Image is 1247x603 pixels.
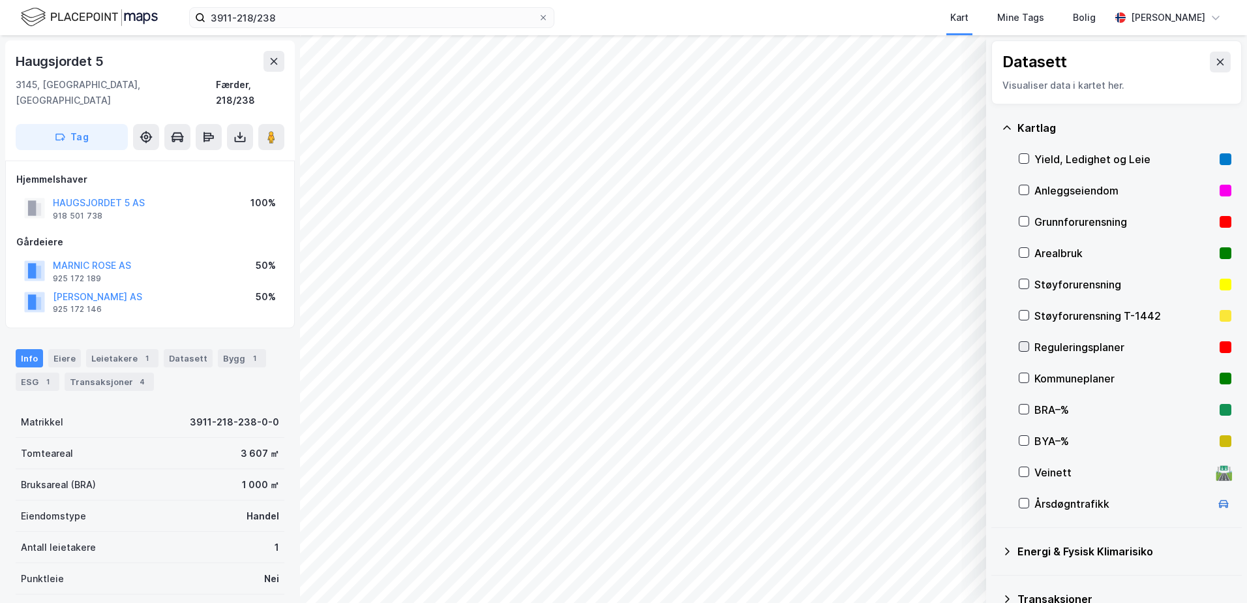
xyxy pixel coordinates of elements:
div: 925 172 189 [53,273,101,284]
div: Kontrollprogram for chat [1182,540,1247,603]
div: Kommuneplaner [1034,371,1214,386]
div: Info [16,349,43,367]
div: 925 172 146 [53,304,102,315]
div: 3 607 ㎡ [241,446,279,461]
div: ESG [16,373,59,391]
div: 1 [41,375,54,388]
div: 4 [136,375,149,388]
div: Hjemmelshaver [16,172,284,187]
img: logo.f888ab2527a4732fd821a326f86c7f29.svg [21,6,158,29]
div: Gårdeiere [16,234,284,250]
div: BYA–% [1034,433,1214,449]
div: Bygg [218,349,266,367]
div: Tomteareal [21,446,73,461]
button: Tag [16,124,128,150]
div: 1 [248,352,261,365]
div: Grunnforurensning [1034,214,1214,230]
div: Bolig [1073,10,1096,25]
div: Haugsjordet 5 [16,51,106,72]
div: Antall leietakere [21,540,96,555]
div: Bruksareal (BRA) [21,477,96,493]
div: Datasett [1002,52,1067,72]
div: 🛣️ [1215,464,1233,481]
div: Færder, 218/238 [216,77,284,108]
div: Årsdøgntrafikk [1034,496,1210,512]
div: Visualiser data i kartet her. [1002,78,1231,93]
input: Søk på adresse, matrikkel, gårdeiere, leietakere eller personer [205,8,538,27]
div: Energi & Fysisk Klimarisiko [1017,544,1231,559]
div: Støyforurensning [1034,277,1214,292]
div: BRA–% [1034,402,1214,418]
div: 50% [256,289,276,305]
div: [PERSON_NAME] [1131,10,1205,25]
div: Kartlag [1017,120,1231,136]
div: Eiendomstype [21,508,86,524]
div: Kart [950,10,969,25]
div: Punktleie [21,571,64,587]
div: Mine Tags [997,10,1044,25]
div: Eiere [48,349,81,367]
div: Matrikkel [21,414,63,430]
div: Nei [264,571,279,587]
iframe: Chat Widget [1182,540,1247,603]
div: Veinett [1034,465,1210,480]
div: Handel [247,508,279,524]
div: Arealbruk [1034,245,1214,261]
div: 3911-218-238-0-0 [190,414,279,430]
div: Leietakere [86,349,158,367]
div: 918 501 738 [53,211,102,221]
div: Reguleringsplaner [1034,339,1214,355]
div: Datasett [164,349,213,367]
div: 1 [275,540,279,555]
div: Yield, Ledighet og Leie [1034,151,1214,167]
div: Transaksjoner [65,373,154,391]
div: 50% [256,258,276,273]
div: 1 [140,352,153,365]
div: 100% [250,195,276,211]
div: 3145, [GEOGRAPHIC_DATA], [GEOGRAPHIC_DATA] [16,77,216,108]
div: Støyforurensning T-1442 [1034,308,1214,324]
div: 1 000 ㎡ [242,477,279,493]
div: Anleggseiendom [1034,183,1214,198]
